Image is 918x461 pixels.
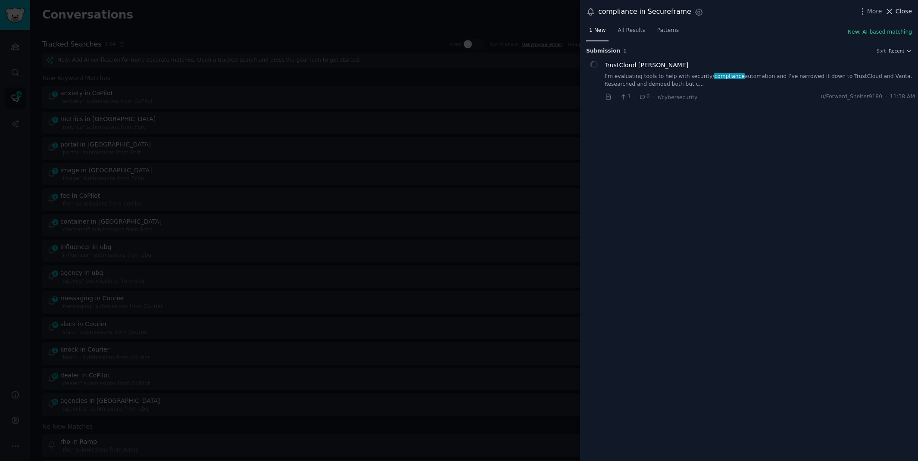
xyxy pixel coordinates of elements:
span: Patterns [657,27,679,34]
span: 1 New [589,27,606,34]
span: · [885,93,887,101]
span: Close [896,7,912,16]
a: 1 New [586,24,609,41]
button: Recent [889,48,912,54]
button: New: AI-based matching [848,28,912,36]
span: compliance [714,73,746,79]
span: 1 [620,93,631,101]
span: All Results [618,27,645,34]
button: Close [885,7,912,16]
span: u/Forward_Shelter9180 [821,93,882,101]
span: r/cybersecurity [658,94,697,100]
span: Recent [889,48,904,54]
a: I’m evaluating tools to help with security/complianceautomation and I’ve narrowed it down to Trus... [605,73,915,88]
div: Sort [877,48,886,54]
a: Patterns [654,24,682,41]
div: compliance in Secureframe [598,6,691,17]
span: 1 [623,48,626,53]
span: · [634,93,636,102]
a: All Results [615,24,648,41]
a: TrustCloud [PERSON_NAME] [605,61,689,70]
button: More [858,7,882,16]
span: 0 [639,93,649,101]
span: · [615,93,617,102]
span: 11:38 AM [890,93,915,101]
span: · [653,93,655,102]
span: More [867,7,882,16]
span: Submission [586,47,620,55]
